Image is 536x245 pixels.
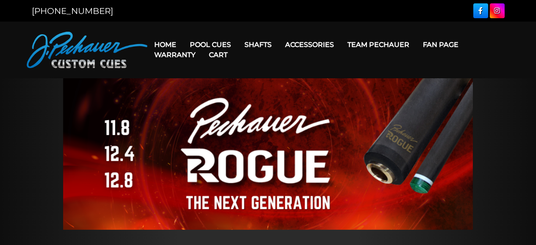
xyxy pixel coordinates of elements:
img: Pechauer Custom Cues [27,32,147,68]
a: Shafts [238,34,278,55]
a: Home [147,34,183,55]
a: Accessories [278,34,341,55]
a: Team Pechauer [341,34,416,55]
a: Fan Page [416,34,465,55]
a: [PHONE_NUMBER] [32,6,113,16]
a: Warranty [147,44,202,66]
a: Pool Cues [183,34,238,55]
a: Cart [202,44,234,66]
